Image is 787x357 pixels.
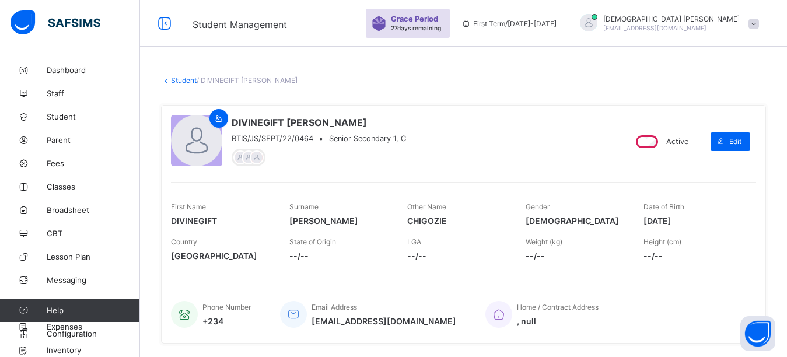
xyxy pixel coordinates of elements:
[193,19,287,30] span: Student Management
[289,216,390,226] span: [PERSON_NAME]
[603,15,740,23] span: [DEMOGRAPHIC_DATA] [PERSON_NAME]
[329,134,406,143] span: Senior Secondary 1, C
[47,112,140,121] span: Student
[461,19,557,28] span: session/term information
[407,237,421,246] span: LGA
[568,14,765,33] div: IsaiahPaul
[47,205,140,215] span: Broadsheet
[526,251,627,261] span: --/--
[289,202,319,211] span: Surname
[47,306,139,315] span: Help
[312,316,456,326] span: [EMAIL_ADDRESS][DOMAIN_NAME]
[603,24,706,32] span: [EMAIL_ADDRESS][DOMAIN_NAME]
[47,345,140,355] span: Inventory
[526,216,627,226] span: [DEMOGRAPHIC_DATA]
[232,134,313,143] span: RTIS/JS/SEPT/22/0464
[407,202,446,211] span: Other Name
[197,76,298,85] span: / DIVINEGIFT [PERSON_NAME]
[47,135,140,145] span: Parent
[643,216,744,226] span: [DATE]
[171,251,272,261] span: [GEOGRAPHIC_DATA]
[47,229,140,238] span: CBT
[47,252,140,261] span: Lesson Plan
[643,202,684,211] span: Date of Birth
[171,76,197,85] a: Student
[47,159,140,168] span: Fees
[391,15,438,23] span: Grace Period
[47,182,140,191] span: Classes
[372,16,386,31] img: sticker-purple.71386a28dfed39d6af7621340158ba97.svg
[11,10,100,35] img: safsims
[47,89,140,98] span: Staff
[47,65,140,75] span: Dashboard
[171,216,272,226] span: DIVINEGIFT
[171,202,206,211] span: First Name
[517,303,599,311] span: Home / Contract Address
[289,251,390,261] span: --/--
[171,237,197,246] span: Country
[232,134,406,143] div: •
[407,216,508,226] span: CHIGOZIE
[289,237,336,246] span: State of Origin
[526,202,550,211] span: Gender
[740,316,775,351] button: Open asap
[232,117,406,128] span: DIVINEGIFT [PERSON_NAME]
[47,275,140,285] span: Messaging
[517,316,599,326] span: , null
[312,303,357,311] span: Email Address
[47,329,139,338] span: Configuration
[202,316,251,326] span: +234
[643,251,744,261] span: --/--
[407,251,508,261] span: --/--
[643,237,681,246] span: Height (cm)
[729,137,741,146] span: Edit
[526,237,562,246] span: Weight (kg)
[666,137,688,146] span: Active
[202,303,251,311] span: Phone Number
[391,24,441,32] span: 27 days remaining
